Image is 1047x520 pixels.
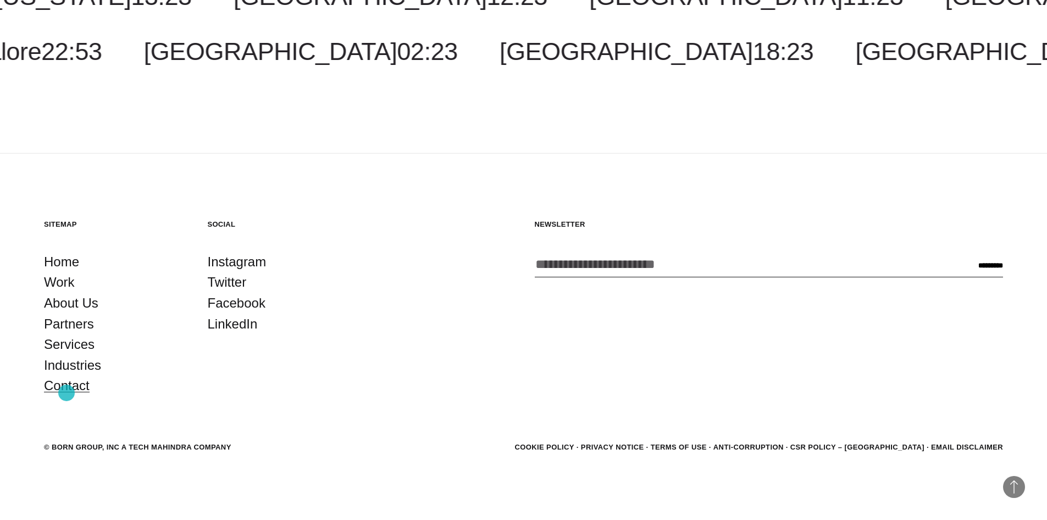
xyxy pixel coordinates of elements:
[753,37,813,65] span: 18:23
[208,314,258,335] a: LinkedIn
[44,314,94,335] a: Partners
[144,37,458,65] a: [GEOGRAPHIC_DATA]02:23
[44,375,90,396] a: Contact
[1003,476,1025,498] button: Back to Top
[208,272,247,293] a: Twitter
[41,37,102,65] span: 22:53
[397,37,457,65] span: 02:23
[208,251,267,272] a: Instagram
[44,251,79,272] a: Home
[790,443,924,451] a: CSR POLICY – [GEOGRAPHIC_DATA]
[713,443,784,451] a: Anti-Corruption
[500,37,813,65] a: [GEOGRAPHIC_DATA]18:23
[651,443,707,451] a: Terms of Use
[44,334,95,355] a: Services
[44,220,186,229] h5: Sitemap
[44,442,231,453] div: © BORN GROUP, INC A Tech Mahindra Company
[44,272,75,293] a: Work
[581,443,644,451] a: Privacy Notice
[514,443,574,451] a: Cookie Policy
[535,220,1004,229] h5: Newsletter
[44,355,101,376] a: Industries
[208,220,350,229] h5: Social
[44,293,98,314] a: About Us
[931,443,1003,451] a: Email Disclaimer
[208,293,265,314] a: Facebook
